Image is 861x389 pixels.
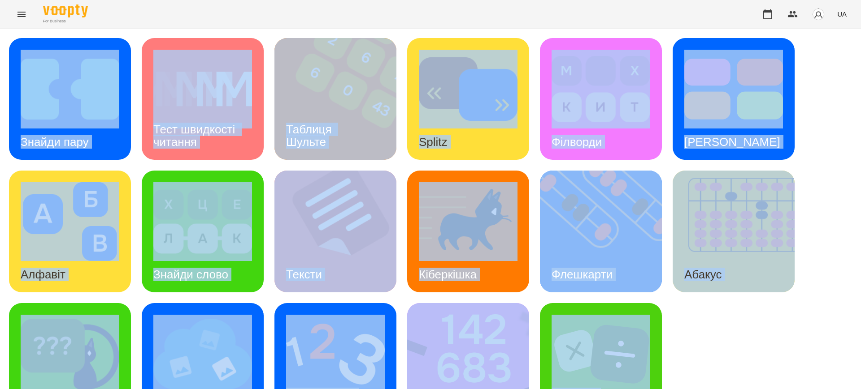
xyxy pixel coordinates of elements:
[11,4,32,25] button: Menu
[684,268,722,281] h3: Абакус
[153,182,252,261] img: Знайди слово
[812,8,825,21] img: avatar_s.png
[540,171,673,292] img: Флешкарти
[552,268,613,281] h3: Флешкарти
[142,171,264,292] a: Знайди словоЗнайди слово
[43,18,88,24] span: For Business
[21,268,65,281] h3: Алфавіт
[684,135,780,149] h3: [PERSON_NAME]
[673,171,806,292] img: Абакус
[286,123,335,148] h3: Таблиця Шульте
[21,50,119,128] img: Знайди пару
[673,171,795,292] a: АбакусАбакус
[9,171,131,292] a: АлфавітАлфавіт
[43,4,88,17] img: Voopty Logo
[9,38,131,160] a: Знайди паруЗнайди пару
[274,38,396,160] a: Таблиця ШультеТаблиця Шульте
[552,135,602,149] h3: Філворди
[407,38,529,160] a: SplitzSplitz
[153,268,228,281] h3: Знайди слово
[274,171,396,292] a: ТекстиТексти
[153,50,252,128] img: Тест швидкості читання
[673,38,795,160] a: Тест Струпа[PERSON_NAME]
[540,38,662,160] a: ФілвордиФілворди
[274,38,408,160] img: Таблиця Шульте
[837,9,847,19] span: UA
[286,268,322,281] h3: Тексти
[419,182,517,261] img: Кіберкішка
[407,171,529,292] a: КіберкішкаКіберкішка
[274,171,408,292] img: Тексти
[21,182,119,261] img: Алфавіт
[153,123,238,148] h3: Тест швидкості читання
[419,268,477,281] h3: Кіберкішка
[552,50,650,128] img: Філворди
[142,38,264,160] a: Тест швидкості читанняТест швидкості читання
[419,50,517,128] img: Splitz
[21,135,89,149] h3: Знайди пару
[540,171,662,292] a: ФлешкартиФлешкарти
[419,135,448,149] h3: Splitz
[684,50,783,128] img: Тест Струпа
[834,6,850,22] button: UA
